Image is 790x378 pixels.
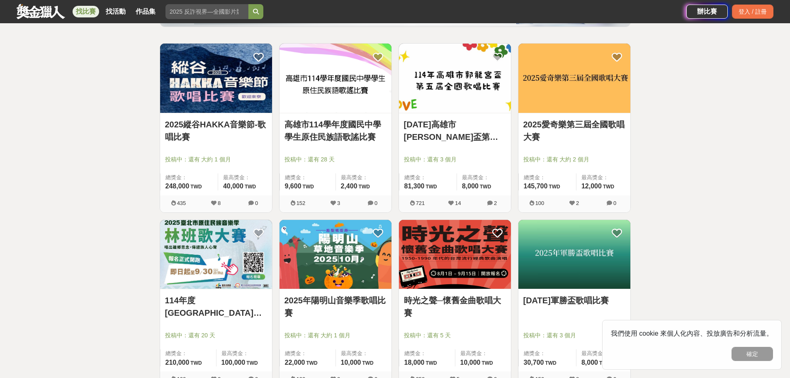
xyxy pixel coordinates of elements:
[285,173,331,182] span: 總獎金：
[545,360,556,366] span: TWD
[404,183,425,190] span: 81,300
[160,44,272,113] img: Cover Image
[404,118,506,143] a: [DATE]高雄市[PERSON_NAME]盃第五屆全國歌唱比賽
[518,220,630,289] img: Cover Image
[337,200,340,206] span: 3
[303,184,314,190] span: TWD
[284,118,386,143] a: 高雄市114學年度國民中學學生原住民族語歌謠比賽
[165,331,267,340] span: 投稿中：還有 20 天
[524,183,548,190] span: 145,700
[245,184,256,190] span: TWD
[518,44,630,113] img: Cover Image
[523,155,625,164] span: 投稿中：還有 大約 2 個月
[285,349,331,358] span: 總獎金：
[732,5,773,19] div: 登入 / 註冊
[280,44,391,113] img: Cover Image
[462,173,506,182] span: 最高獎金：
[404,173,452,182] span: 總獎金：
[416,200,425,206] span: 721
[425,184,437,190] span: TWD
[165,173,213,182] span: 總獎金：
[284,331,386,340] span: 投稿中：還有 大約 1 個月
[285,183,301,190] span: 9,600
[218,200,221,206] span: 8
[221,359,246,366] span: 100,000
[404,331,506,340] span: 投稿中：還有 5 天
[523,331,625,340] span: 投稿中：還有 3 個月
[165,4,248,19] input: 2025 反詐視界—全國影片競賽
[524,349,571,358] span: 總獎金：
[165,155,267,164] span: 投稿中：還有 大約 1 個月
[399,220,511,290] a: Cover Image
[494,200,497,206] span: 2
[523,118,625,143] a: 2025愛奇樂第三屆全國歌唱大賽
[341,349,386,358] span: 最高獎金：
[535,200,544,206] span: 100
[102,6,129,17] a: 找活動
[599,360,610,366] span: TWD
[374,200,377,206] span: 0
[581,349,625,358] span: 最高獎金：
[462,183,479,190] span: 8,000
[481,360,493,366] span: TWD
[223,183,243,190] span: 40,000
[613,200,616,206] span: 0
[341,359,361,366] span: 10,000
[603,184,614,190] span: TWD
[523,294,625,307] a: [DATE]軍勝盃歌唱比賽
[165,118,267,143] a: 2025縱谷HAKKA音樂節-歌唱比賽
[165,359,190,366] span: 210,000
[460,349,506,358] span: 最高獎金：
[285,359,305,366] span: 22,000
[165,294,267,319] a: 114年度[GEOGRAPHIC_DATA]住民族音樂季原住民族林班歌大賽
[221,349,267,358] span: 最高獎金：
[611,330,773,337] span: 我們使用 cookie 來個人化內容、投放廣告和分析流量。
[549,184,560,190] span: TWD
[246,360,258,366] span: TWD
[190,184,202,190] span: TWD
[518,220,630,290] a: Cover Image
[280,220,391,290] a: Cover Image
[362,360,373,366] span: TWD
[455,200,461,206] span: 14
[480,184,491,190] span: TWD
[284,155,386,164] span: 投稿中：還有 28 天
[341,183,357,190] span: 2,400
[581,359,598,366] span: 8,000
[223,173,267,182] span: 最高獎金：
[341,173,386,182] span: 最高獎金：
[524,173,571,182] span: 總獎金：
[404,294,506,319] a: 時光之聲─懷舊金曲歌唱大賽
[359,184,370,190] span: TWD
[524,359,544,366] span: 30,700
[73,6,99,17] a: 找比賽
[284,294,386,319] a: 2025年陽明山音樂季歌唱比賽
[160,220,272,290] a: Cover Image
[177,200,186,206] span: 435
[160,220,272,289] img: Cover Image
[581,183,602,190] span: 12,000
[732,347,773,361] button: 確定
[460,359,481,366] span: 10,000
[280,220,391,289] img: Cover Image
[576,200,579,206] span: 2
[399,220,511,289] img: Cover Image
[190,360,202,366] span: TWD
[404,359,425,366] span: 18,000
[255,200,258,206] span: 0
[404,155,506,164] span: 投稿中：還有 3 個月
[581,173,625,182] span: 最高獎金：
[686,5,728,19] a: 辦比賽
[165,183,190,190] span: 248,000
[132,6,159,17] a: 作品集
[404,349,450,358] span: 總獎金：
[425,360,437,366] span: TWD
[399,44,511,113] img: Cover Image
[297,200,306,206] span: 152
[306,360,317,366] span: TWD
